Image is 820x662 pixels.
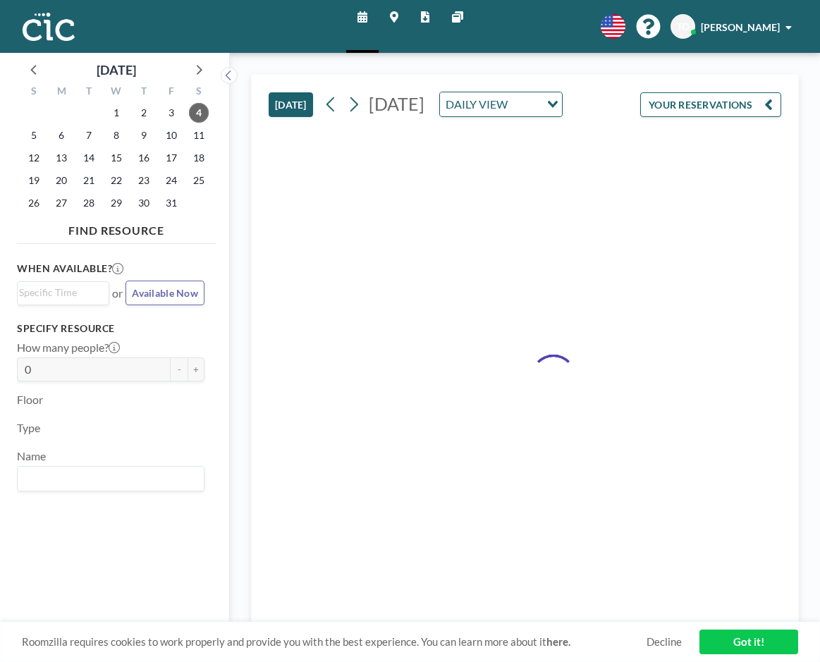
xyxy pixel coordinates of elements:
h4: FIND RESOURCE [17,218,216,238]
span: Thursday, October 16, 2025 [134,148,154,168]
input: Search for option [19,285,101,300]
div: T [75,83,103,102]
span: [PERSON_NAME] [701,21,780,33]
label: How many people? [17,341,120,355]
div: M [48,83,75,102]
span: Friday, October 3, 2025 [161,103,181,123]
div: T [130,83,157,102]
span: TO [677,20,690,33]
div: Search for option [18,467,204,491]
span: Saturday, October 4, 2025 [189,103,209,123]
span: DAILY VIEW [443,95,510,114]
span: Thursday, October 23, 2025 [134,171,154,190]
span: Saturday, October 25, 2025 [189,171,209,190]
h3: Specify resource [17,322,204,335]
span: [DATE] [369,93,424,114]
button: YOUR RESERVATIONS [640,92,781,117]
label: Type [17,421,40,435]
span: Tuesday, October 14, 2025 [79,148,99,168]
button: - [171,357,188,381]
span: Sunday, October 26, 2025 [24,193,44,213]
span: Saturday, October 18, 2025 [189,148,209,168]
span: Monday, October 20, 2025 [51,171,71,190]
span: Roomzilla requires cookies to work properly and provide you with the best experience. You can lea... [22,635,647,649]
span: Friday, October 31, 2025 [161,193,181,213]
div: [DATE] [97,60,136,80]
span: Wednesday, October 1, 2025 [106,103,126,123]
label: Floor [17,393,43,407]
span: Monday, October 6, 2025 [51,125,71,145]
span: Saturday, October 11, 2025 [189,125,209,145]
div: F [157,83,185,102]
div: S [185,83,212,102]
img: organization-logo [23,13,75,41]
span: Sunday, October 19, 2025 [24,171,44,190]
span: Monday, October 27, 2025 [51,193,71,213]
div: S [20,83,48,102]
button: [DATE] [269,92,313,117]
span: Tuesday, October 28, 2025 [79,193,99,213]
span: Sunday, October 12, 2025 [24,148,44,168]
input: Search for option [19,470,196,488]
span: Wednesday, October 15, 2025 [106,148,126,168]
span: Monday, October 13, 2025 [51,148,71,168]
span: Friday, October 10, 2025 [161,125,181,145]
div: W [103,83,130,102]
span: Thursday, October 9, 2025 [134,125,154,145]
span: Friday, October 17, 2025 [161,148,181,168]
button: + [188,357,204,381]
label: Name [17,449,46,463]
a: Decline [647,635,682,649]
span: Tuesday, October 7, 2025 [79,125,99,145]
span: Thursday, October 2, 2025 [134,103,154,123]
span: Wednesday, October 8, 2025 [106,125,126,145]
div: Search for option [18,282,109,303]
span: Available Now [132,287,198,299]
a: Got it! [699,630,798,654]
span: Tuesday, October 21, 2025 [79,171,99,190]
input: Search for option [512,95,539,114]
button: Available Now [126,281,204,305]
a: here. [546,635,570,648]
span: Friday, October 24, 2025 [161,171,181,190]
span: or [112,286,123,300]
span: Wednesday, October 29, 2025 [106,193,126,213]
div: Search for option [440,92,562,116]
span: Wednesday, October 22, 2025 [106,171,126,190]
span: Thursday, October 30, 2025 [134,193,154,213]
span: Sunday, October 5, 2025 [24,125,44,145]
